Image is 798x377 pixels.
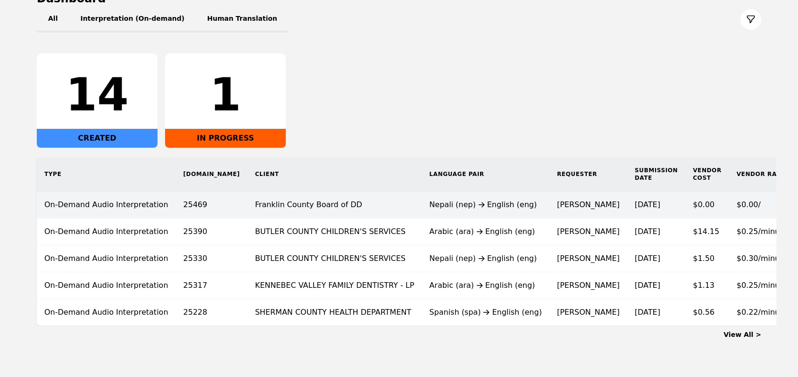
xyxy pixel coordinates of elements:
[635,254,660,263] time: [DATE]
[44,72,150,117] div: 14
[685,192,729,218] td: $0.00
[549,245,627,272] td: [PERSON_NAME]
[37,272,176,299] td: On-Demand Audio Interpretation
[429,199,542,210] div: Nepali (nep) English (eng)
[165,129,286,148] div: IN PROGRESS
[69,6,196,33] button: Interpretation (On-demand)
[685,218,729,245] td: $14.15
[248,272,422,299] td: KENNEBEC VALLEY FAMILY DENTISTRY - LP
[723,331,761,338] a: View All >
[422,157,549,192] th: Language Pair
[37,6,69,33] button: All
[37,218,176,245] td: On-Demand Audio Interpretation
[176,192,248,218] td: 25469
[248,245,422,272] td: BUTLER COUNTY CHILDREN'S SERVICES
[549,272,627,299] td: [PERSON_NAME]
[685,299,729,326] td: $0.56
[685,157,729,192] th: Vendor Cost
[37,299,176,326] td: On-Demand Audio Interpretation
[635,281,660,290] time: [DATE]
[627,157,685,192] th: Submission Date
[429,253,542,264] div: Nepali (nep) English (eng)
[737,308,788,317] span: $0.22/minute
[248,157,422,192] th: Client
[549,157,627,192] th: Requester
[729,157,795,192] th: Vendor Rate
[429,307,542,318] div: Spanish (spa) English (eng)
[173,72,278,117] div: 1
[549,299,627,326] td: [PERSON_NAME]
[37,129,158,148] div: CREATED
[685,272,729,299] td: $1.13
[635,227,660,236] time: [DATE]
[685,245,729,272] td: $1.50
[737,200,761,209] span: $0.00/
[737,281,788,290] span: $0.25/minute
[429,226,542,237] div: Arabic (ara) English (eng)
[549,192,627,218] td: [PERSON_NAME]
[248,218,422,245] td: BUTLER COUNTY CHILDREN'S SERVICES
[37,245,176,272] td: On-Demand Audio Interpretation
[176,299,248,326] td: 25228
[737,254,788,263] span: $0.30/minute
[248,299,422,326] td: SHERMAN COUNTY HEALTH DEPARTMENT
[429,280,542,291] div: Arabic (ara) English (eng)
[176,218,248,245] td: 25390
[196,6,289,33] button: Human Translation
[176,245,248,272] td: 25330
[549,218,627,245] td: [PERSON_NAME]
[37,192,176,218] td: On-Demand Audio Interpretation
[176,157,248,192] th: [DOMAIN_NAME]
[37,157,176,192] th: Type
[248,192,422,218] td: Franklin County Board of DD
[740,9,761,30] button: Filter
[737,227,788,236] span: $0.25/minute
[176,272,248,299] td: 25317
[635,200,660,209] time: [DATE]
[635,308,660,317] time: [DATE]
